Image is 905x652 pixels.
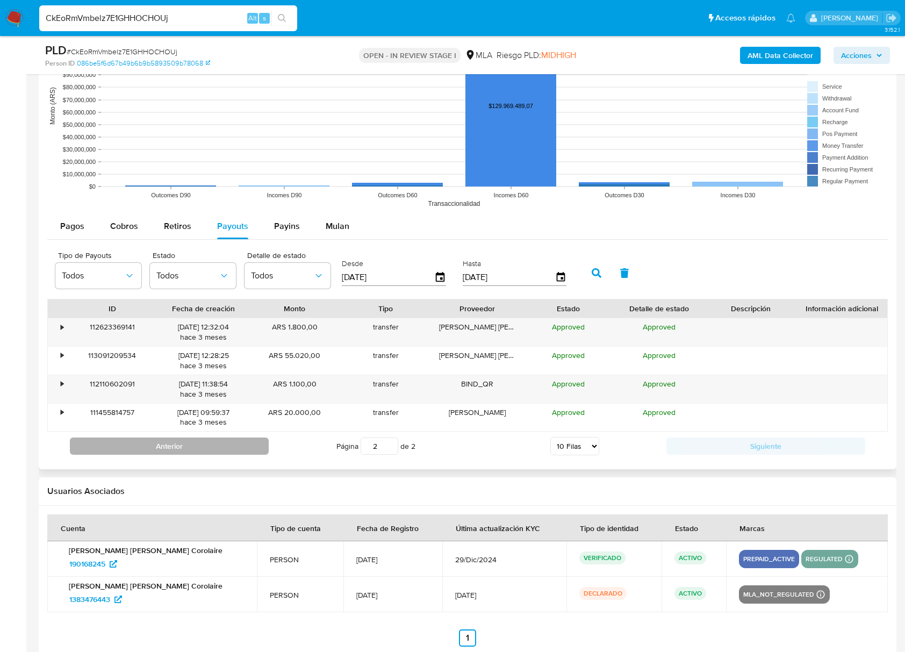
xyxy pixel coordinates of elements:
[821,13,882,23] p: julieta.rodriguez@mercadolibre.com
[45,59,75,68] b: Person ID
[263,13,266,23] span: s
[740,47,821,64] button: AML Data Collector
[248,13,257,23] span: Alt
[748,47,813,64] b: AML Data Collector
[841,47,872,64] span: Acciones
[834,47,890,64] button: Acciones
[39,11,297,25] input: Buscar usuario o caso...
[886,12,897,24] a: Salir
[77,59,210,68] a: 086be5f6d67b49b6b9b5893509b78068
[786,13,795,23] a: Notificaciones
[715,12,775,24] span: Accesos rápidos
[45,41,67,59] b: PLD
[497,49,576,61] span: Riesgo PLD:
[541,49,576,61] span: MIDHIGH
[47,486,888,497] h2: Usuarios Asociados
[271,11,293,26] button: search-icon
[465,49,492,61] div: MLA
[67,46,177,57] span: # CkEoRmVmbelz7E1GHHOCHOUj
[885,25,900,34] span: 3.152.1
[359,48,461,63] p: OPEN - IN REVIEW STAGE I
